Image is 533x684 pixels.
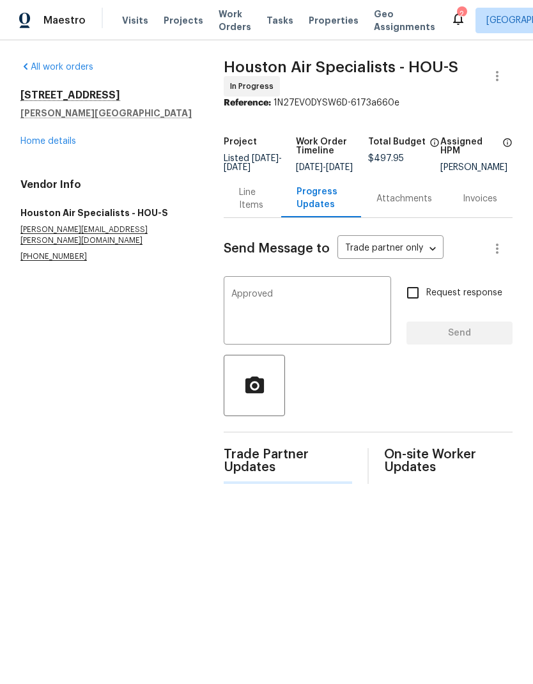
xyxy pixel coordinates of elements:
span: [DATE] [326,163,353,172]
h4: Vendor Info [20,178,193,191]
div: 2 [457,8,466,20]
span: - [296,163,353,172]
a: Home details [20,137,76,146]
span: [DATE] [296,163,323,172]
span: - [224,154,282,172]
h5: Project [224,137,257,146]
div: [PERSON_NAME] [440,163,513,172]
span: Properties [309,14,359,27]
a: All work orders [20,63,93,72]
span: The total cost of line items that have been proposed by Opendoor. This sum includes line items th... [429,137,440,154]
span: Listed [224,154,282,172]
span: Request response [426,286,502,300]
span: $497.95 [368,154,404,163]
h5: Work Order Timeline [296,137,368,155]
span: Tasks [266,16,293,25]
h5: Houston Air Specialists - HOU-S [20,206,193,219]
span: Geo Assignments [374,8,435,33]
div: Attachments [376,192,432,205]
span: Send Message to [224,242,330,255]
div: Invoices [463,192,497,205]
span: Work Orders [219,8,251,33]
div: Line Items [239,186,265,212]
h5: Assigned HPM [440,137,498,155]
span: The hpm assigned to this work order. [502,137,513,163]
span: [DATE] [252,154,279,163]
b: Reference: [224,98,271,107]
span: Projects [164,14,203,27]
span: Trade Partner Updates [224,448,352,474]
span: Houston Air Specialists - HOU-S [224,59,458,75]
span: In Progress [230,80,279,93]
span: [DATE] [224,163,251,172]
textarea: Approved [231,290,383,334]
span: On-site Worker Updates [384,448,513,474]
span: Visits [122,14,148,27]
div: 1N27EV0DYSW6D-6173a660e [224,97,513,109]
div: Progress Updates [297,185,346,211]
h5: Total Budget [368,137,426,146]
span: Maestro [43,14,86,27]
div: Trade partner only [337,238,444,260]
